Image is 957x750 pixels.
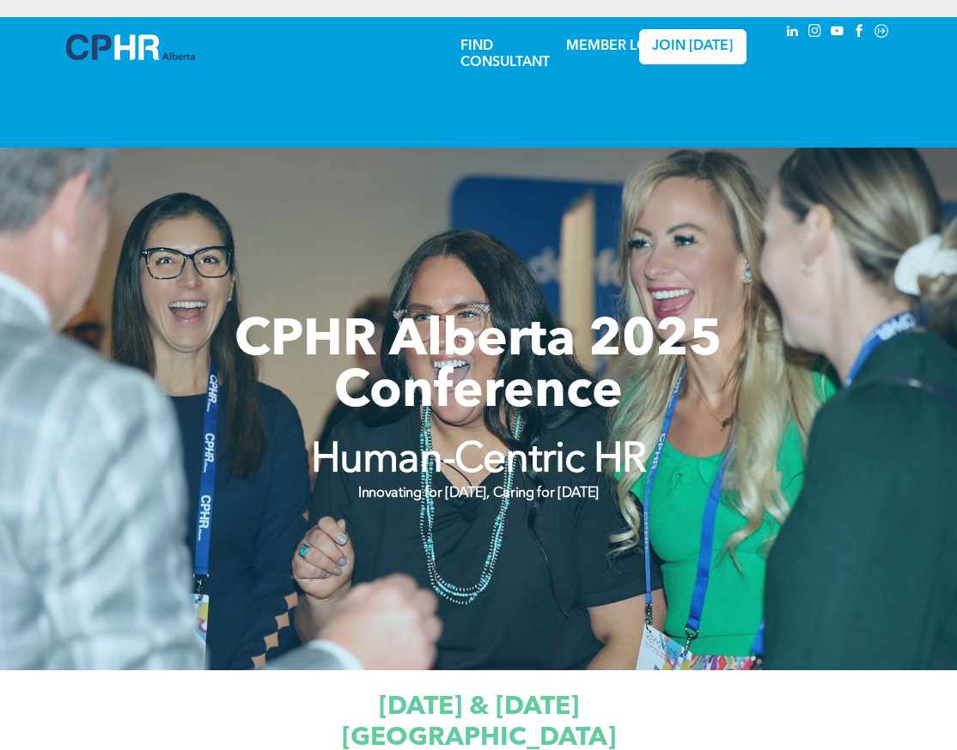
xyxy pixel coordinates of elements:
a: MEMBER LOGIN [566,39,674,53]
a: JOIN [DATE] [639,29,747,64]
a: linkedin [783,21,802,45]
a: facebook [850,21,869,45]
strong: Human-Centric HR [311,440,646,481]
span: [DATE] & [DATE] [379,694,579,720]
a: FIND CONSULTANT [460,39,550,70]
a: Social network [872,21,891,45]
strong: Innovating for [DATE], Caring for [DATE] [358,487,599,500]
a: youtube [827,21,846,45]
a: instagram [805,21,824,45]
span: JOIN [DATE] [652,39,733,55]
img: A blue and white logo for cp alberta [66,34,195,60]
span: CPHR Alberta 2025 Conference [235,316,722,419]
